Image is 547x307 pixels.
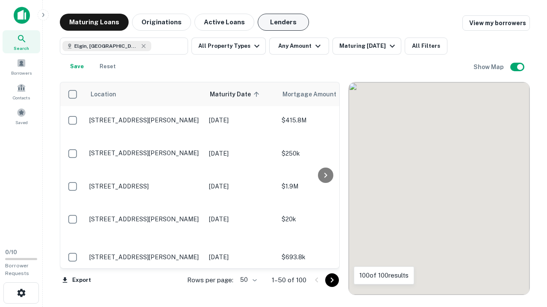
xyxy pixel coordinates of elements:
[209,182,273,191] p: [DATE]
[89,215,200,223] p: [STREET_ADDRESS][PERSON_NAME]
[210,89,262,99] span: Maturity Date
[63,58,91,75] button: Save your search to get updates of matches that match your search criteria.
[282,116,367,125] p: $415.8M
[282,214,367,224] p: $20k
[237,274,258,286] div: 50
[191,38,266,55] button: All Property Types
[3,80,40,103] a: Contacts
[90,89,116,99] span: Location
[332,38,401,55] button: Maturing [DATE]
[462,15,530,31] a: View my borrowers
[282,89,347,99] span: Mortgage Amount
[209,116,273,125] p: [DATE]
[11,70,32,76] span: Borrowers
[3,104,40,127] a: Saved
[89,253,200,261] p: [STREET_ADDRESS][PERSON_NAME]
[60,14,129,31] button: Maturing Loans
[194,14,254,31] button: Active Loans
[89,182,200,190] p: [STREET_ADDRESS]
[94,58,121,75] button: Reset
[473,62,505,72] h6: Show Map
[405,38,447,55] button: All Filters
[258,14,309,31] button: Lenders
[209,252,273,262] p: [DATE]
[132,14,191,31] button: Originations
[3,55,40,78] a: Borrowers
[85,82,205,106] th: Location
[339,41,397,51] div: Maturing [DATE]
[14,7,30,24] img: capitalize-icon.png
[5,249,17,255] span: 0 / 10
[187,275,233,285] p: Rows per page:
[205,82,277,106] th: Maturity Date
[359,270,409,281] p: 100 of 100 results
[504,239,547,280] iframe: Chat Widget
[282,182,367,191] p: $1.9M
[89,116,200,124] p: [STREET_ADDRESS][PERSON_NAME]
[269,38,329,55] button: Any Amount
[325,273,339,287] button: Go to next page
[349,82,529,295] div: 0 0
[15,119,28,126] span: Saved
[282,149,367,158] p: $250k
[282,252,367,262] p: $693.8k
[209,149,273,158] p: [DATE]
[74,42,138,50] span: Elgin, [GEOGRAPHIC_DATA], [GEOGRAPHIC_DATA]
[13,94,30,101] span: Contacts
[277,82,371,106] th: Mortgage Amount
[5,263,29,276] span: Borrower Requests
[14,45,29,52] span: Search
[60,274,93,287] button: Export
[3,30,40,53] a: Search
[89,149,200,157] p: [STREET_ADDRESS][PERSON_NAME]
[209,214,273,224] p: [DATE]
[272,275,306,285] p: 1–50 of 100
